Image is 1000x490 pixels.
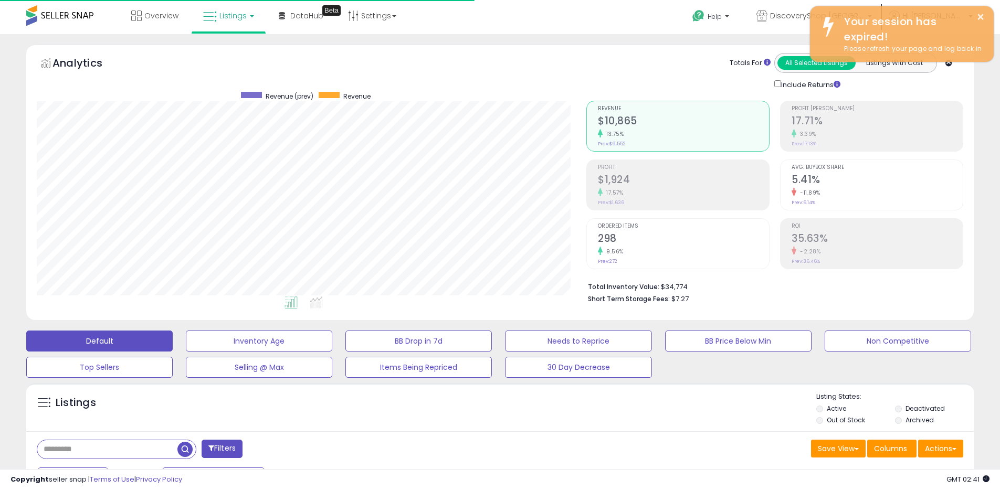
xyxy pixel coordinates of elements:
[26,357,173,378] button: Top Sellers
[708,12,722,21] span: Help
[598,199,624,206] small: Prev: $1,636
[827,416,865,424] label: Out of Stock
[816,392,974,402] p: Listing States:
[836,44,986,54] div: Please refresh your page and log back in
[186,357,332,378] button: Selling @ Max
[946,474,990,484] span: 2025-08-14 02:41 GMT
[56,396,96,410] h5: Listings
[202,440,243,458] button: Filters
[588,294,670,303] b: Short Term Storage Fees:
[588,282,659,291] b: Total Inventory Value:
[918,440,963,457] button: Actions
[777,56,856,70] button: All Selected Listings
[588,280,955,292] li: $34,774
[598,106,769,112] span: Revenue
[26,331,173,351] button: Default
[598,115,769,129] h2: $10,865
[792,106,963,112] span: Profit [PERSON_NAME]
[684,2,740,34] a: Help
[266,92,313,101] span: Revenue (prev)
[906,416,934,424] label: Archived
[598,141,626,147] small: Prev: $9,552
[10,474,49,484] strong: Copyright
[603,248,624,255] small: 9.56%
[671,294,689,304] span: $7.27
[770,10,865,21] span: DiscoveryShop [GEOGRAPHIC_DATA]
[598,174,769,188] h2: $1,924
[874,443,907,454] span: Columns
[598,165,769,171] span: Profit
[792,115,963,129] h2: 17.71%
[796,248,820,255] small: -2.28%
[792,223,963,229] span: ROI
[792,141,816,147] small: Prev: 17.13%
[730,58,771,68] div: Totals For
[598,258,617,264] small: Prev: 272
[322,5,341,16] div: Tooltip anchor
[792,199,815,206] small: Prev: 6.14%
[976,10,985,24] button: ×
[10,475,182,485] div: seller snap | |
[792,232,963,247] h2: 35.63%
[796,189,820,197] small: -11.89%
[90,474,134,484] a: Terms of Use
[505,331,651,351] button: Needs to Reprice
[345,357,492,378] button: Items Being Repriced
[186,331,332,351] button: Inventory Age
[906,404,945,413] label: Deactivated
[219,10,247,21] span: Listings
[603,189,623,197] small: 17.57%
[290,10,323,21] span: DataHub
[836,14,986,44] div: Your session has expired!
[867,440,917,457] button: Columns
[855,56,933,70] button: Listings With Cost
[766,78,853,90] div: Include Returns
[505,357,651,378] button: 30 Day Decrease
[792,258,820,264] small: Prev: 36.46%
[343,92,371,101] span: Revenue
[665,331,812,351] button: BB Price Below Min
[792,165,963,171] span: Avg. Buybox Share
[136,474,182,484] a: Privacy Policy
[825,331,971,351] button: Non Competitive
[52,56,123,73] h5: Analytics
[598,223,769,229] span: Ordered Items
[796,130,816,138] small: 3.39%
[792,174,963,188] h2: 5.41%
[692,9,705,23] i: Get Help
[603,130,624,138] small: 13.75%
[345,331,492,351] button: BB Drop in 7d
[598,232,769,247] h2: 298
[811,440,866,457] button: Save View
[144,10,178,21] span: Overview
[827,404,846,413] label: Active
